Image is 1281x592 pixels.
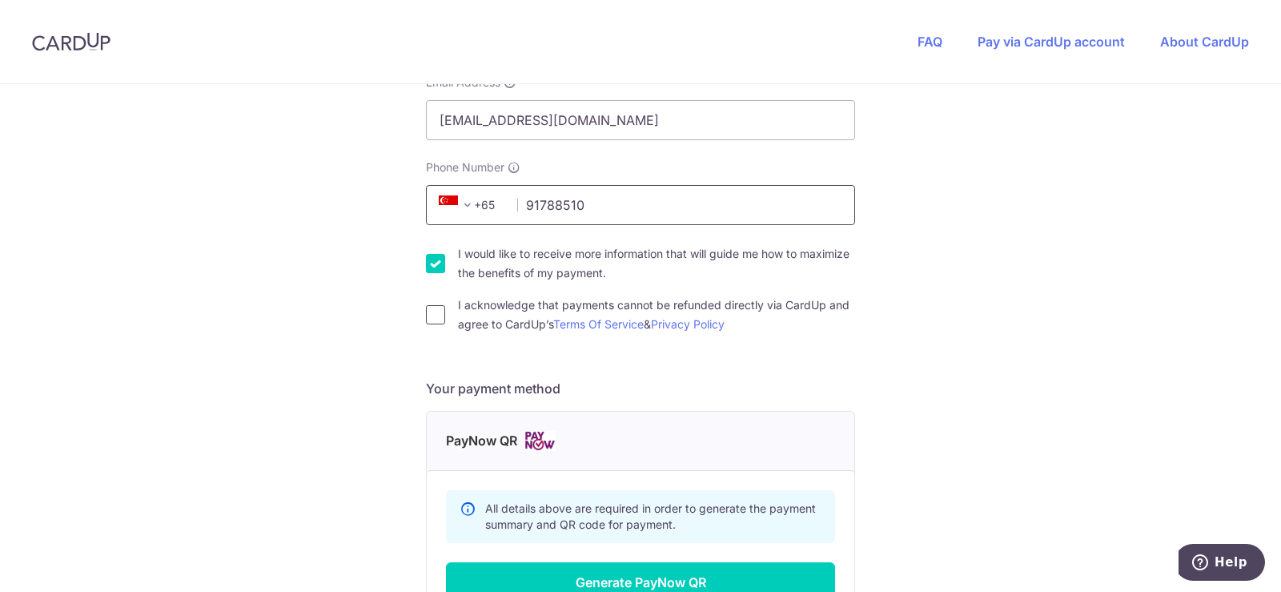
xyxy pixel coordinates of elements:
input: Email address [426,100,855,140]
label: I would like to receive more information that will guide me how to maximize the benefits of my pa... [458,244,855,283]
span: Phone Number [426,159,504,175]
span: +65 [439,195,477,215]
iframe: Opens a widget where you can find more information [1179,544,1265,584]
span: PayNow QR [446,431,517,451]
a: Terms Of Service [553,317,644,331]
img: Cards logo [524,431,556,451]
label: I acknowledge that payments cannot be refunded directly via CardUp and agree to CardUp’s & [458,296,855,334]
a: About CardUp [1160,34,1249,50]
a: Privacy Policy [651,317,725,331]
h5: Your payment method [426,379,855,398]
img: CardUp [32,32,110,51]
span: All details above are required in order to generate the payment summary and QR code for payment. [485,501,816,531]
a: FAQ [918,34,942,50]
span: +65 [434,195,506,215]
a: Pay via CardUp account [978,34,1125,50]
